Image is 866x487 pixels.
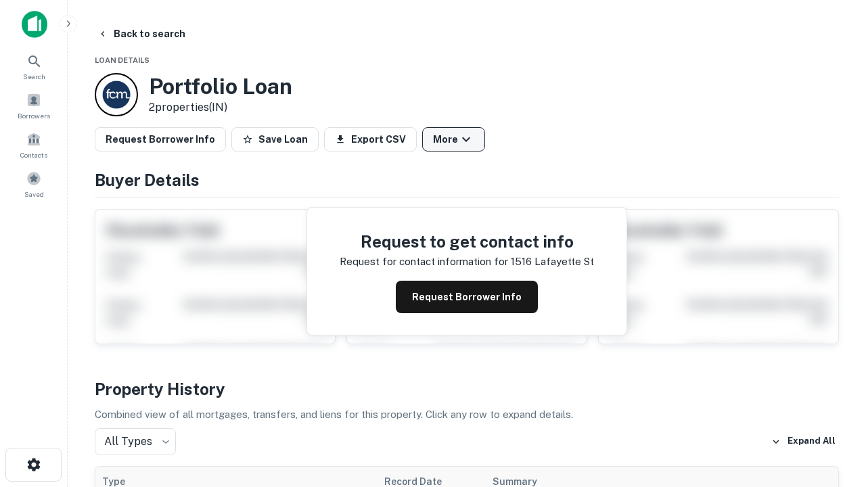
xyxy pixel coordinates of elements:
p: 1516 lafayette st [511,254,594,270]
span: Contacts [20,149,47,160]
button: Back to search [92,22,191,46]
a: Saved [4,166,64,202]
a: Contacts [4,126,64,163]
span: Search [23,71,45,82]
p: Request for contact information for [340,254,508,270]
div: All Types [95,428,176,455]
button: Request Borrower Info [95,127,226,152]
iframe: Chat Widget [798,335,866,400]
span: Loan Details [95,56,150,64]
h4: Buyer Details [95,168,839,192]
h4: Request to get contact info [340,229,594,254]
span: Saved [24,189,44,200]
button: Request Borrower Info [396,281,538,313]
button: Export CSV [324,127,417,152]
img: capitalize-icon.png [22,11,47,38]
p: 2 properties (IN) [149,99,292,116]
button: More [422,127,485,152]
h3: Portfolio Loan [149,74,292,99]
p: Combined view of all mortgages, transfers, and liens for this property. Click any row to expand d... [95,407,839,423]
button: Save Loan [231,127,319,152]
h4: Property History [95,377,839,401]
span: Borrowers [18,110,50,121]
a: Search [4,48,64,85]
button: Expand All [768,432,839,452]
a: Borrowers [4,87,64,124]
